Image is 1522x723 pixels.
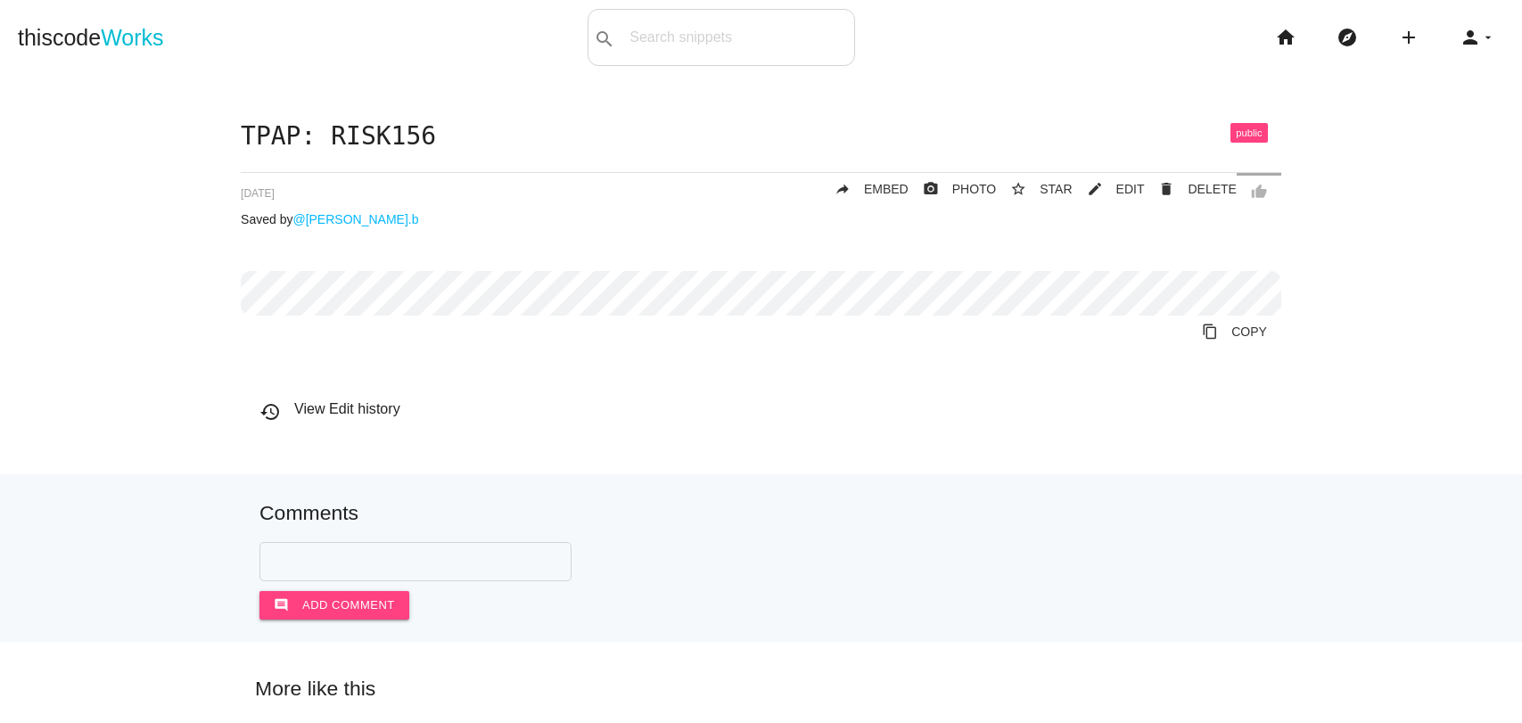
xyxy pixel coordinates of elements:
[621,19,854,56] input: Search snippets
[259,502,1263,524] h5: Comments
[1116,182,1145,196] span: EDIT
[996,173,1072,205] button: star_borderSTAR
[292,212,418,226] a: @[PERSON_NAME].b
[1073,173,1145,205] a: mode_editEDIT
[1275,9,1296,66] i: home
[909,173,997,205] a: photo_cameraPHOTO
[241,212,1281,226] p: Saved by
[835,173,851,205] i: reply
[1202,316,1218,348] i: content_copy
[820,173,909,205] a: replyEMBED
[923,173,939,205] i: photo_camera
[241,123,1281,151] h1: TPAP: RISK156
[241,187,275,200] span: [DATE]
[1010,173,1026,205] i: star_border
[1337,9,1358,66] i: explore
[274,591,289,620] i: comment
[588,10,621,65] button: search
[259,401,281,423] i: history
[18,9,164,66] a: thiscodeWorks
[1398,9,1419,66] i: add
[1481,9,1495,66] i: arrow_drop_down
[1087,173,1103,205] i: mode_edit
[594,11,615,68] i: search
[1144,173,1236,205] a: Delete Post
[228,678,1294,700] h5: More like this
[259,591,409,620] button: commentAdd comment
[1040,182,1072,196] span: STAR
[1188,316,1281,348] a: Copy to Clipboard
[864,182,909,196] span: EMBED
[101,25,163,50] span: Works
[1158,173,1174,205] i: delete
[952,182,997,196] span: PHOTO
[1188,182,1236,196] span: DELETE
[259,401,1281,417] h6: View Edit history
[1460,9,1481,66] i: person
